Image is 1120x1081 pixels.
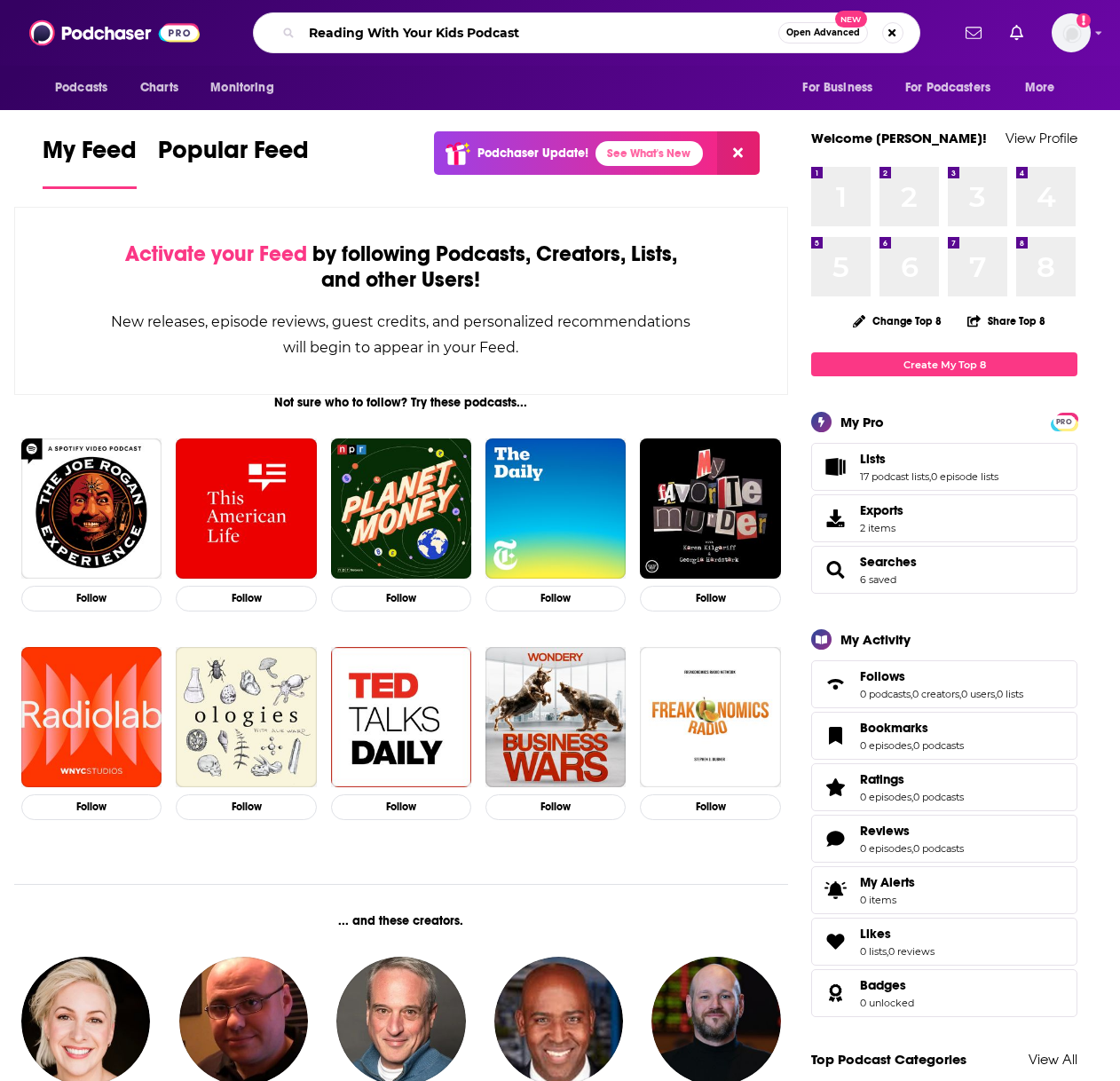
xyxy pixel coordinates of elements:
[911,842,913,855] span: ,
[253,12,920,53] div: Search podcasts, credits, & more...
[1052,13,1091,52] button: Show profile menu
[894,71,1016,105] button: open menu
[14,913,788,928] div: ... and these creators.
[860,470,929,483] a: 17 podcast lists
[911,791,913,803] span: ,
[817,506,853,531] span: Exports
[860,823,964,839] a: Reviews
[860,720,928,736] span: Bookmarks
[811,546,1077,594] span: Searches
[911,688,912,700] span: ,
[140,75,178,100] span: Charts
[835,11,867,28] span: New
[802,75,872,100] span: For Business
[1053,415,1075,429] span: PRO
[817,723,853,748] a: Bookmarks
[817,672,853,697] a: Follows
[158,135,309,189] a: Popular Feed
[913,791,964,803] a: 0 podcasts
[888,945,935,958] a: 0 reviews
[1077,13,1091,28] svg: Email not verified
[860,522,903,534] span: 2 items
[176,794,316,820] button: Follow
[811,918,1077,966] span: Likes
[21,586,162,612] button: Follow
[860,977,914,993] a: Badges
[485,438,626,579] img: The Daily
[331,794,471,820] button: Follow
[811,352,1077,376] a: Create My Top 8
[811,1051,966,1068] a: Top Podcast Categories
[860,668,1023,684] a: Follows
[860,771,964,787] a: Ratings
[860,451,886,467] span: Lists
[912,688,959,700] a: 0 creators
[1006,130,1077,146] a: View Profile
[786,28,860,37] span: Open Advanced
[811,763,1077,811] span: Ratings
[640,647,780,787] img: Freakonomics Radio
[129,71,189,105] a: Charts
[959,688,961,700] span: ,
[302,19,778,47] input: Search podcasts, credits, & more...
[43,71,130,105] button: open menu
[176,438,316,579] img: This American Life
[210,75,273,100] span: Monitoring
[331,647,471,787] img: TED Talks Daily
[1029,1051,1077,1068] a: View All
[595,141,703,166] a: See What's New
[811,443,1077,491] span: Lists
[29,16,200,50] img: Podchaser - Follow, Share and Rate Podcasts
[817,454,853,479] a: Lists
[104,241,698,293] div: by following Podcasts, Creators, Lists, and other Users!
[860,771,904,787] span: Ratings
[485,647,626,787] img: Business Wars
[997,688,1023,700] a: 0 lists
[905,75,990,100] span: For Podcasters
[860,554,917,570] a: Searches
[485,586,626,612] button: Follow
[640,794,780,820] button: Follow
[961,688,995,700] a: 0 users
[640,438,780,579] img: My Favorite Murder with Karen Kilgariff and Georgia Hardstark
[860,688,911,700] a: 0 podcasts
[860,573,896,586] a: 6 saved
[929,470,931,483] span: ,
[176,647,316,787] a: Ologies with Alie Ward
[331,586,471,612] button: Follow
[860,894,915,906] span: 0 items
[811,969,1077,1017] span: Badges
[790,71,895,105] button: open menu
[817,826,853,851] a: Reviews
[887,945,888,958] span: ,
[198,71,296,105] button: open menu
[176,586,316,612] button: Follow
[911,739,913,752] span: ,
[860,502,903,518] span: Exports
[840,631,911,648] div: My Activity
[860,926,891,942] span: Likes
[817,557,853,582] a: Searches
[104,309,698,360] div: New releases, episode reviews, guest credits, and personalized recommendations will begin to appe...
[331,438,471,579] img: Planet Money
[158,135,309,176] span: Popular Feed
[811,712,1077,760] span: Bookmarks
[860,874,915,890] span: My Alerts
[811,130,987,146] a: Welcome [PERSON_NAME]!
[913,842,964,855] a: 0 podcasts
[817,775,853,800] a: Ratings
[860,451,998,467] a: Lists
[817,981,853,1006] a: Badges
[43,135,137,189] a: My Feed
[1052,13,1091,52] span: Logged in as EllaRoseMurphy
[1003,18,1030,48] a: Show notifications dropdown
[1013,71,1077,105] button: open menu
[811,866,1077,914] a: My Alerts
[817,929,853,954] a: Likes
